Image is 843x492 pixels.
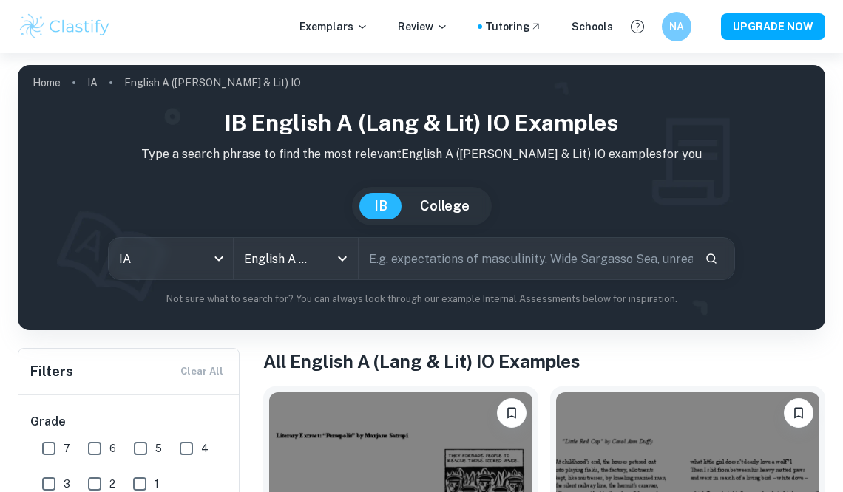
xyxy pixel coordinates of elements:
[332,248,353,269] button: Open
[699,246,724,271] button: Search
[30,106,813,140] h1: IB English A (Lang & Lit) IO examples
[155,440,162,457] span: 5
[18,65,825,330] img: profile cover
[668,18,685,35] h6: NA
[572,18,613,35] a: Schools
[30,292,813,307] p: Not sure what to search for? You can always look through our example Internal Assessments below f...
[497,398,527,428] button: Bookmark
[398,18,448,35] p: Review
[18,12,112,41] img: Clastify logo
[109,476,115,492] span: 2
[64,476,70,492] span: 3
[109,238,233,279] div: IA
[64,440,70,457] span: 7
[30,146,813,163] p: Type a search phrase to find the most relevant English A ([PERSON_NAME] & Lit) IO examples for you
[625,14,650,39] button: Help and Feedback
[155,476,159,492] span: 1
[662,12,691,41] button: NA
[30,361,73,382] h6: Filters
[359,193,402,219] button: IB
[263,348,825,375] h1: All English A (Lang & Lit) IO Examples
[405,193,484,219] button: College
[87,72,98,93] a: IA
[33,72,61,93] a: Home
[201,440,209,457] span: 4
[784,398,813,428] button: Bookmark
[109,440,116,457] span: 6
[299,18,368,35] p: Exemplars
[124,75,301,91] p: English A ([PERSON_NAME] & Lit) IO
[30,413,228,431] h6: Grade
[359,238,693,279] input: E.g. expectations of masculinity, Wide Sargasso Sea, unrealistic beauty standards...
[721,13,825,40] button: UPGRADE NOW
[485,18,542,35] a: Tutoring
